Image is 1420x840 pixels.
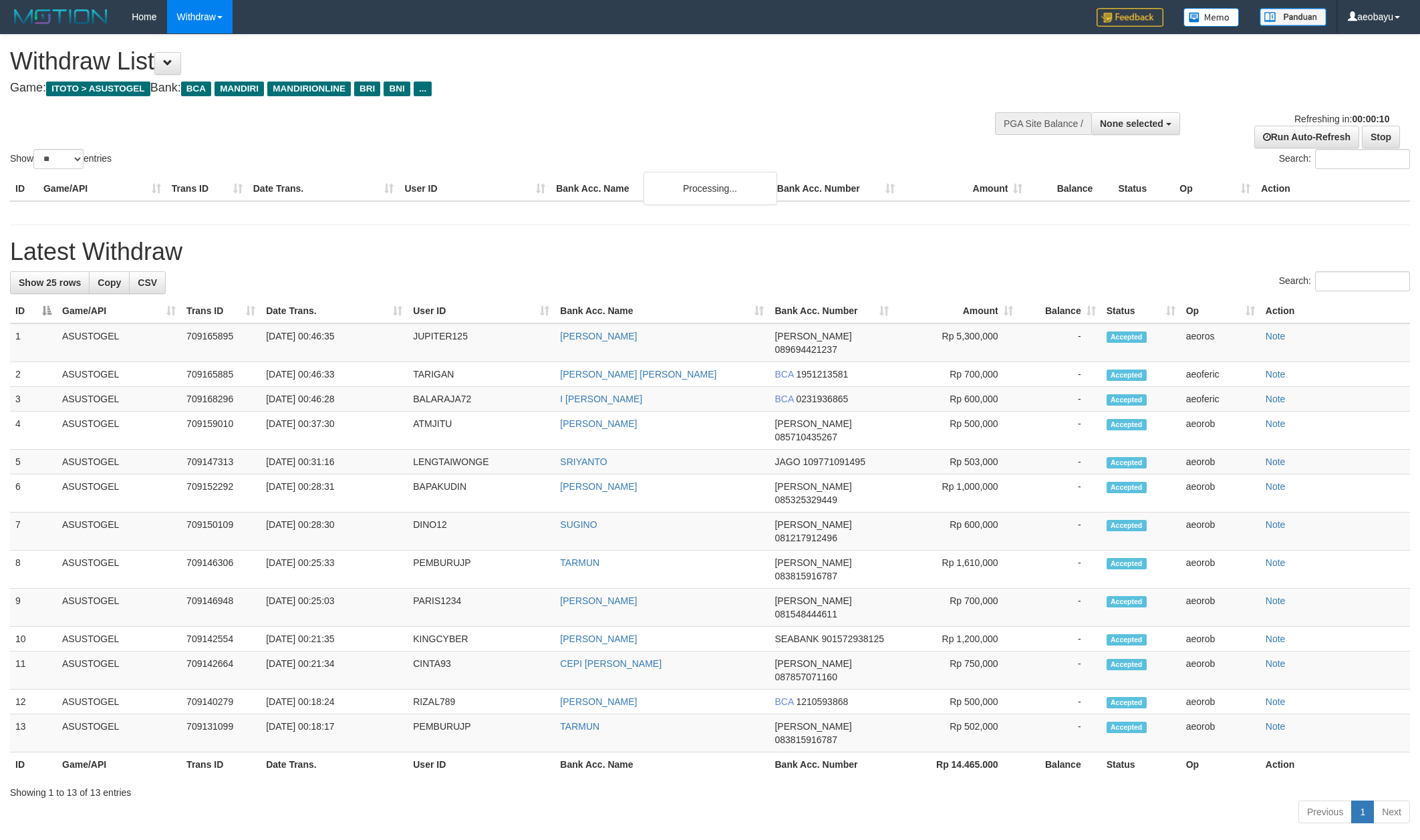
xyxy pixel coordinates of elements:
[774,658,851,669] span: [PERSON_NAME]
[1101,299,1181,323] th: Status: activate to sort column ascending
[774,331,851,341] span: [PERSON_NAME]
[560,331,637,341] a: [PERSON_NAME]
[560,519,597,530] a: SUGINO
[1362,126,1400,148] a: Stop
[1181,551,1260,589] td: aeorob
[774,481,851,492] span: [PERSON_NAME]
[1107,457,1147,468] span: Accepted
[1181,474,1260,513] td: aeorob
[1181,752,1260,777] th: Op
[57,450,181,474] td: ASUSTOGEL
[261,652,408,690] td: [DATE] 00:21:34
[1266,418,1286,429] a: Note
[138,277,157,288] span: CSV
[894,387,1018,412] td: Rp 600,000
[181,714,261,752] td: 709131099
[1266,595,1286,606] a: Note
[560,418,637,429] a: [PERSON_NAME]
[894,412,1018,450] td: Rp 500,000
[995,112,1091,135] div: PGA Site Balance /
[1352,114,1389,124] strong: 00:00:10
[10,48,934,75] h1: Withdraw List
[10,474,57,513] td: 6
[181,323,261,362] td: 709165895
[774,394,793,404] span: BCA
[1266,481,1286,492] a: Note
[408,752,555,777] th: User ID
[1266,557,1286,568] a: Note
[261,752,408,777] th: Date Trans.
[181,551,261,589] td: 709146306
[10,627,57,652] td: 10
[774,595,851,606] span: [PERSON_NAME]
[10,551,57,589] td: 8
[261,450,408,474] td: [DATE] 00:31:16
[1260,8,1326,26] img: panduan.png
[1181,589,1260,627] td: aeorob
[774,734,837,745] span: Copy 083815916787 to clipboard
[10,690,57,714] td: 12
[215,82,264,96] span: MANDIRI
[1097,8,1163,27] img: Feedback.jpg
[408,450,555,474] td: LENGTAIWONGE
[248,176,400,201] th: Date Trans.
[261,627,408,652] td: [DATE] 00:21:35
[57,362,181,387] td: ASUSTOGEL
[10,714,57,752] td: 13
[1018,714,1101,752] td: -
[769,752,893,777] th: Bank Acc. Number
[181,752,261,777] th: Trans ID
[796,394,848,404] span: Copy 0231936865 to clipboard
[408,714,555,752] td: PEMBURUJP
[57,652,181,690] td: ASUSTOGEL
[98,277,121,288] span: Copy
[33,149,84,169] select: Showentries
[399,176,551,201] th: User ID
[894,299,1018,323] th: Amount: activate to sort column ascending
[803,456,865,467] span: Copy 109771091495 to clipboard
[408,323,555,362] td: JUPITER125
[181,387,261,412] td: 709168296
[1279,271,1410,291] label: Search:
[57,387,181,412] td: ASUSTOGEL
[774,432,837,442] span: Copy 085710435267 to clipboard
[408,652,555,690] td: CINTA93
[1266,658,1286,669] a: Note
[261,690,408,714] td: [DATE] 00:18:24
[644,172,777,205] div: Processing...
[181,362,261,387] td: 709165885
[1018,627,1101,652] td: -
[408,513,555,551] td: DINO12
[560,634,637,644] a: [PERSON_NAME]
[1107,634,1147,646] span: Accepted
[822,634,884,644] span: Copy 901572938125 to clipboard
[10,362,57,387] td: 2
[1181,690,1260,714] td: aeorob
[894,450,1018,474] td: Rp 503,000
[560,658,662,669] a: CEPI [PERSON_NAME]
[774,533,837,543] span: Copy 081217912496 to clipboard
[1181,299,1260,323] th: Op: activate to sort column ascending
[774,609,837,619] span: Copy 081548444611 to clipboard
[181,82,211,96] span: BCA
[1181,412,1260,450] td: aeorob
[1315,149,1410,169] input: Search:
[774,418,851,429] span: [PERSON_NAME]
[1107,520,1147,531] span: Accepted
[560,456,607,467] a: SRIYANTO
[772,176,900,201] th: Bank Acc. Number
[10,239,1410,265] h1: Latest Withdraw
[769,299,893,323] th: Bank Acc. Number: activate to sort column ascending
[1107,482,1147,493] span: Accepted
[57,714,181,752] td: ASUSTOGEL
[774,557,851,568] span: [PERSON_NAME]
[1028,176,1113,201] th: Balance
[560,557,599,568] a: TARMUN
[57,589,181,627] td: ASUSTOGEL
[181,412,261,450] td: 709159010
[10,299,57,323] th: ID: activate to sort column descending
[774,369,793,380] span: BCA
[10,781,1410,799] div: Showing 1 to 13 of 13 entries
[408,627,555,652] td: KINGCYBER
[894,474,1018,513] td: Rp 1,000,000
